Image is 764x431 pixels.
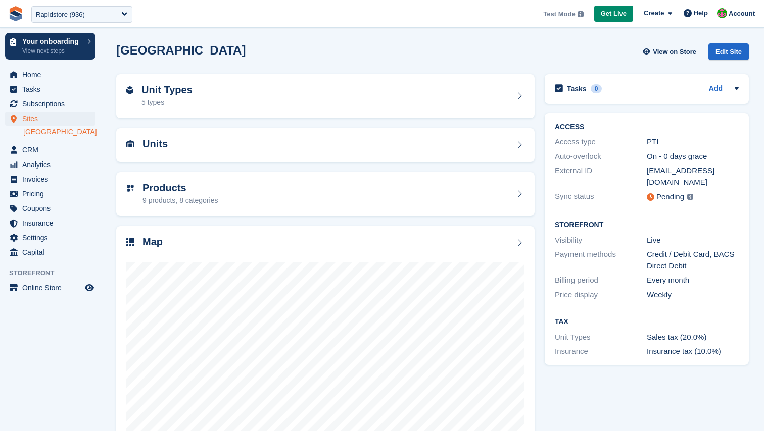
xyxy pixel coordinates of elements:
div: Live [647,235,739,246]
div: Price display [555,289,647,301]
a: Your onboarding View next steps [5,33,96,60]
span: Sites [22,112,83,126]
a: Edit Site [708,43,749,64]
span: Test Mode [543,9,575,19]
div: Sales tax (20.0%) [647,332,739,343]
h2: ACCESS [555,123,739,131]
h2: [GEOGRAPHIC_DATA] [116,43,246,57]
div: Unit Types [555,332,647,343]
div: Edit Site [708,43,749,60]
div: Sync status [555,191,647,203]
img: stora-icon-8386f47178a22dfd0bd8f6a31ec36ba5ce8667c1dd55bd0f319d3a0aa187defe.svg [8,6,23,21]
a: [GEOGRAPHIC_DATA] [23,127,96,137]
span: Tasks [22,82,83,96]
span: Capital [22,245,83,259]
div: Insurance tax (10.0%) [647,346,739,357]
div: Payment methods [555,249,647,272]
a: menu [5,245,96,259]
p: Your onboarding [22,38,82,45]
a: menu [5,143,96,157]
img: Will McNeilly [717,8,727,18]
div: On - 0 days grace [647,151,739,163]
div: Credit / Debit Card, BACS Direct Debit [647,249,739,272]
div: Visibility [555,235,647,246]
a: Add [709,83,723,95]
h2: Map [142,236,163,248]
p: View next steps [22,46,82,56]
a: Unit Types 5 types [116,74,535,119]
a: menu [5,231,96,245]
a: menu [5,172,96,186]
div: Auto-overlock [555,151,647,163]
h2: Units [142,138,168,150]
div: 0 [591,84,602,93]
img: icon-info-grey-7440780725fd019a000dd9b08b2336e03edf1995a4989e88bcd33f0948082b44.svg [578,11,584,17]
span: Analytics [22,157,83,172]
span: Get Live [601,9,627,19]
img: unit-type-icn-2b2737a686de81e16bb02015468b77c625bbabd49415b5ef34ead5e3b44a266d.svg [126,86,133,94]
a: Preview store [83,282,96,294]
a: menu [5,97,96,111]
a: Get Live [594,6,633,22]
span: Settings [22,231,83,245]
div: Access type [555,136,647,148]
a: menu [5,82,96,96]
div: Pending [656,191,684,203]
span: Create [644,8,664,18]
a: menu [5,68,96,82]
div: [EMAIL_ADDRESS][DOMAIN_NAME] [647,165,739,188]
h2: Tasks [567,84,587,93]
div: 5 types [141,97,193,108]
div: External ID [555,165,647,188]
span: Storefront [9,268,101,278]
span: Pricing [22,187,83,201]
span: Insurance [22,216,83,230]
a: menu [5,157,96,172]
h2: Unit Types [141,84,193,96]
span: Online Store [22,281,83,295]
a: menu [5,201,96,215]
a: menu [5,281,96,295]
span: Coupons [22,201,83,215]
span: Account [729,9,755,19]
h2: Storefront [555,221,739,229]
span: View on Store [653,47,696,57]
a: Units [116,128,535,162]
a: menu [5,187,96,201]
span: CRM [22,143,83,157]
div: Rapidstore (936) [36,10,85,20]
span: Subscriptions [22,97,83,111]
span: Help [694,8,708,18]
span: Invoices [22,172,83,186]
div: Every month [647,275,739,286]
div: 9 products, 8 categories [142,195,218,206]
a: menu [5,216,96,230]
img: icon-info-grey-7440780725fd019a000dd9b08b2336e03edf1995a4989e88bcd33f0948082b44.svg [687,194,693,200]
h2: Products [142,182,218,194]
span: Home [22,68,83,82]
a: menu [5,112,96,126]
img: custom-product-icn-752c56ca05d30b4aa98f6f15887a0e09747e85b44ffffa43cff429088544963d.svg [126,184,134,192]
img: map-icn-33ee37083ee616e46c38cad1a60f524a97daa1e2b2c8c0bc3eb3415660979fc1.svg [126,238,134,246]
div: PTI [647,136,739,148]
div: Weekly [647,289,739,301]
div: Insurance [555,346,647,357]
div: Billing period [555,275,647,286]
h2: Tax [555,318,739,326]
a: Products 9 products, 8 categories [116,172,535,217]
a: View on Store [641,43,700,60]
img: unit-icn-7be61d7bf1b0ce9d3e12c5938cc71ed9869f7b940bace4675aadf7bd6d80202e.svg [126,140,134,147]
